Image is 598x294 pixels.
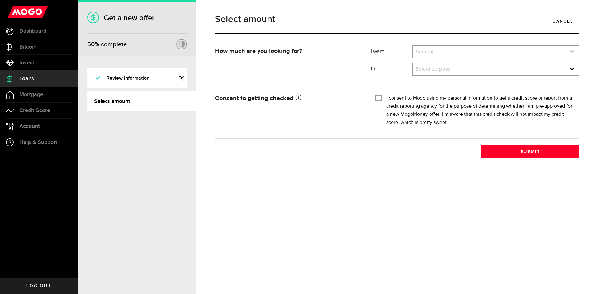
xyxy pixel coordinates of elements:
a: expand select [413,63,579,75]
span: Loans [19,76,34,82]
h1: Select amount [215,15,579,24]
span: Help & Support [19,140,57,145]
label: I consent to Mogo using my personal information to get a credit score or report from a credit rep... [386,94,575,127]
label: I want [371,48,412,55]
strong: How much are you looking for? [215,48,302,54]
span: Account [19,124,40,129]
label: for [371,65,412,73]
strong: Consent to getting checked [215,95,301,101]
a: expand select [413,46,579,58]
button: Submit [481,145,579,158]
a: Cancel [546,15,579,28]
a: Select amount [87,91,196,111]
span: Dashboard [19,28,46,34]
h1: Get a new offer [87,13,187,22]
span: Mortgage [19,92,43,97]
button: Open LiveChat chat widget [5,2,24,21]
span: 50 [87,41,95,48]
span: Log out [26,284,51,288]
span: Credit Score [19,108,50,113]
div: % complete [87,39,127,50]
span: Invest [19,60,34,66]
input: I consent to Mogo using my personal information to get a credit score or report from a credit rep... [375,94,382,100]
a: Review information [87,68,187,88]
span: Bitcoin [19,44,36,50]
